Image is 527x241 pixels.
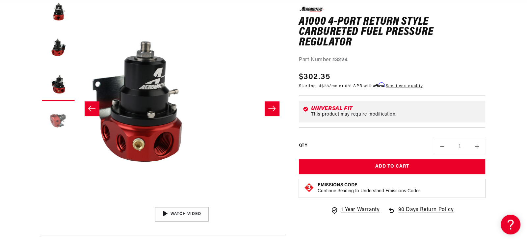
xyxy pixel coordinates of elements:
[42,68,75,101] button: Load image 3 in gallery view
[333,57,348,63] strong: 13224
[299,71,330,83] span: $302.35
[330,206,380,214] a: 1 Year Warranty
[341,206,380,214] span: 1 Year Warranty
[311,106,482,111] div: Universal Fit
[387,206,454,221] a: 90 Days Return Policy
[318,182,421,194] button: Emissions CodeContinue Reading to Understand Emissions Codes
[299,143,307,148] label: QTY
[265,101,279,116] button: Slide right
[311,112,482,117] div: This product may require modification.
[373,82,385,87] span: Affirm
[304,182,314,193] img: Emissions code
[42,32,75,65] button: Load image 2 in gallery view
[85,101,99,116] button: Slide left
[322,84,329,88] span: $28
[318,188,421,194] p: Continue Reading to Understand Emissions Codes
[299,56,486,65] div: Part Number:
[318,183,357,188] strong: Emissions Code
[386,84,423,88] a: See if you qualify - Learn more about Affirm Financing (opens in modal)
[42,104,75,137] button: Load image 4 in gallery view
[398,206,454,221] span: 90 Days Return Policy
[299,16,486,48] h1: A1000 4-Port Return Style Carbureted Fuel Pressure Regulator
[299,159,486,174] button: Add to Cart
[299,83,423,89] p: Starting at /mo or 0% APR with .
